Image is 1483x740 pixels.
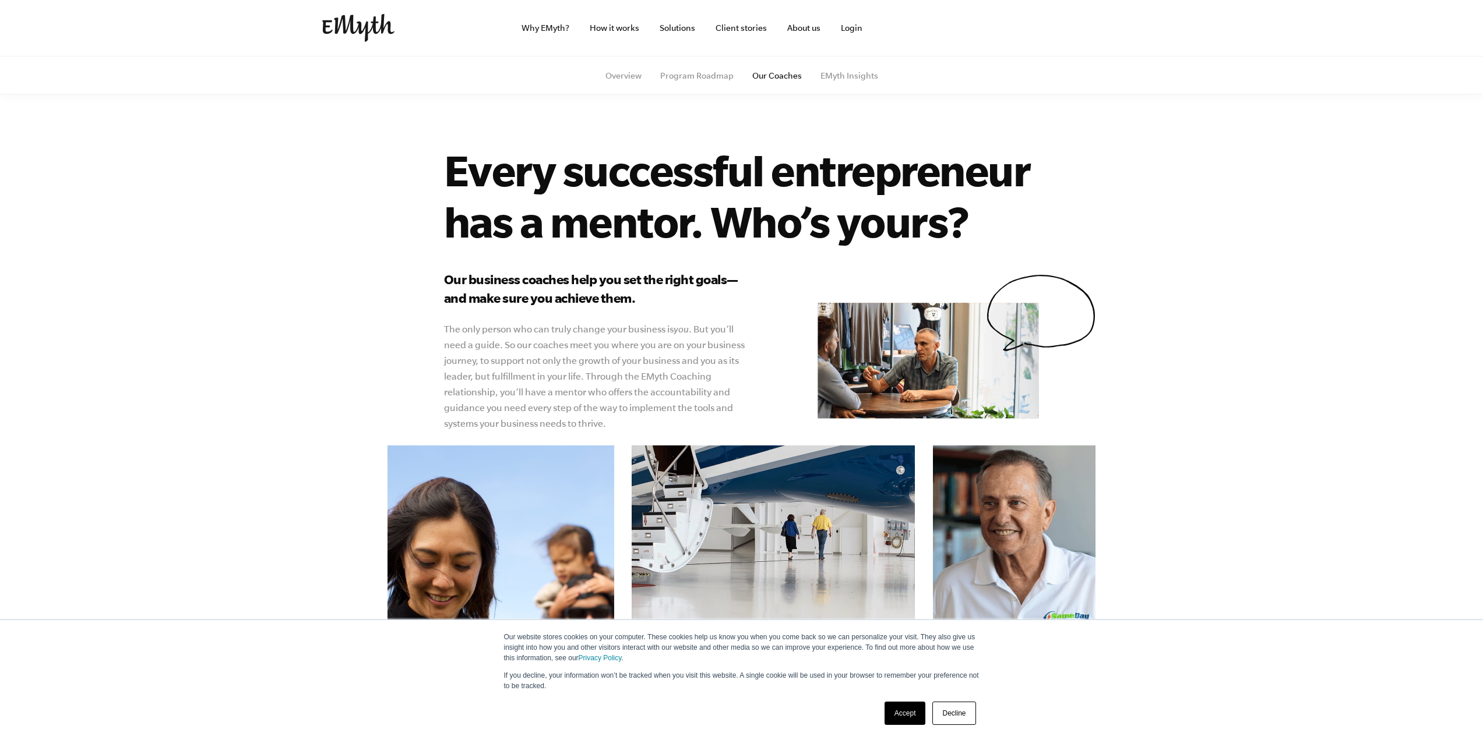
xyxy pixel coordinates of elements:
[885,702,926,725] a: Accept
[504,632,980,663] p: Our website stores cookies on your computer. These cookies help us know you when you come back so...
[444,144,1096,247] h1: Every successful entrepreneur has a mentor. Who’s yours?
[444,270,750,307] h3: Our business coaches help you set the right goals—and make sure you achieve them.
[818,303,1039,419] img: e-myth business coaching our coaches mentor don matt talking
[1039,15,1161,41] iframe: Embedded CTA
[932,702,975,725] a: Decline
[322,14,394,42] img: EMyth
[444,321,750,431] p: The only person who can truly change your business is . But you’ll need a guide. So our coaches m...
[674,324,689,334] i: you
[504,670,980,691] p: If you decline, your information won’t be tracked when you visit this website. A single cookie wi...
[911,15,1033,41] iframe: Embedded CTA
[605,71,642,80] a: Overview
[579,654,622,662] a: Privacy Policy
[820,71,878,80] a: EMyth Insights
[632,445,915,634] img: e-myth business coaching our coaches mentor curt richardson plane
[933,445,1096,653] img: e-myth business coaching our coaches mentor don weaver headshot
[752,71,802,80] a: Our Coaches
[660,71,734,80] a: Program Roadmap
